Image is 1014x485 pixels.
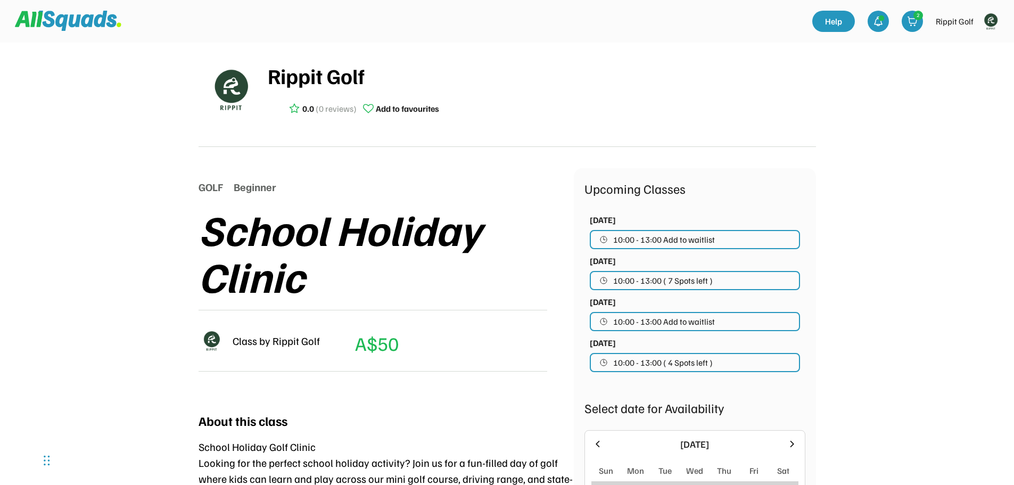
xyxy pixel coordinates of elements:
div: Add to favourites [376,102,439,115]
div: A$50 [355,329,399,358]
div: [DATE] [609,437,780,451]
button: 10:00 - 13:00 Add to waitlist [590,230,800,249]
div: Beginner [234,179,276,195]
div: Tue [658,464,672,477]
img: Rippitlogov2_green.png [204,63,257,116]
div: Mon [627,464,644,477]
div: Thu [717,464,731,477]
div: (0 reviews) [316,102,357,115]
img: Rippitlogov2_green.png [980,11,1001,32]
img: Squad%20Logo.svg [15,11,121,31]
div: Fri [749,464,759,477]
div: School Holiday Clinic [199,205,574,299]
button: 10:00 - 13:00 ( 7 Spots left ) [590,271,800,290]
button: 10:00 - 13:00 Add to waitlist [590,312,800,331]
div: [DATE] [590,336,616,349]
span: 10:00 - 13:00 Add to waitlist [613,317,715,326]
div: About this class [199,411,287,430]
div: 2 [914,11,922,19]
div: [DATE] [590,295,616,308]
div: Sun [599,464,613,477]
span: 10:00 - 13:00 ( 4 Spots left ) [613,358,713,367]
div: 0.0 [302,102,314,115]
div: Rippit Golf [936,15,974,28]
div: Rippit Golf [268,60,816,92]
div: Class by Rippit Golf [233,333,320,349]
div: [DATE] [590,213,616,226]
div: Sat [777,464,789,477]
div: Upcoming Classes [584,179,805,198]
div: Select date for Availability [584,398,805,417]
span: 10:00 - 13:00 ( 7 Spots left ) [613,276,713,285]
div: GOLF [199,179,223,195]
img: shopping-cart-01%20%281%29.svg [907,16,918,27]
img: bell-03%20%281%29.svg [873,16,884,27]
img: Rippitlogov2_green.png [199,328,224,354]
div: [DATE] [590,254,616,267]
span: 10:00 - 13:00 Add to waitlist [613,235,715,244]
button: 10:00 - 13:00 ( 4 Spots left ) [590,353,800,372]
a: Help [812,11,855,32]
div: Wed [686,464,703,477]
